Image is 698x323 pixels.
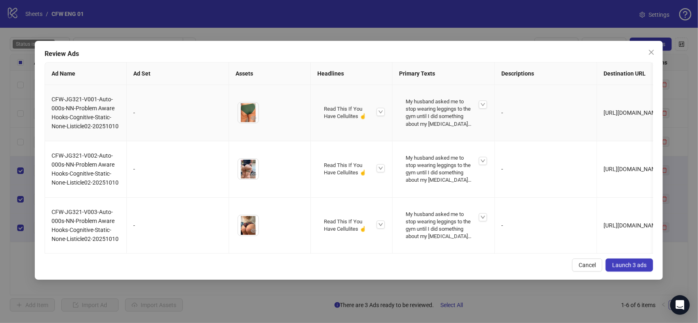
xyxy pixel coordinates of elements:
[52,96,119,129] span: CFW-JG321-V001-Auto-000s-NN-Problem Aware Hooks-Cognitive-Static-None-Listicle02-20251010
[501,109,503,116] span: -
[311,62,393,85] th: Headlines
[229,62,311,85] th: Assets
[251,228,256,234] span: eye
[378,109,383,114] span: down
[613,262,647,268] span: Launch 3 ads
[501,222,503,229] span: -
[249,226,258,236] button: Preview
[45,49,653,59] div: Review Ads
[321,102,382,123] div: Read This If You Have Cellulites ☝️
[606,258,653,272] button: Launch 3 ads
[393,62,495,85] th: Primary Texts
[249,113,258,123] button: Preview
[604,109,661,116] span: [URL][DOMAIN_NAME]
[402,95,485,131] div: My husband asked me to stop wearing leggings to the gym until I did something about my [MEDICAL_D...
[604,222,661,229] span: [URL][DOMAIN_NAME]
[251,115,256,121] span: eye
[645,46,658,59] button: Close
[133,108,222,117] div: -
[52,209,119,242] span: CFW-JG321-V003-Auto-000s-NN-Problem Aware Hooks-Cognitive-Static-None-Listicle02-20251010
[251,172,256,177] span: eye
[480,215,485,220] span: down
[238,159,258,179] img: Asset 1
[321,215,382,236] div: Read This If You Have Cellulites ☝️
[133,221,222,230] div: -
[670,295,690,315] div: Open Intercom Messenger
[321,158,382,180] div: Read This If You Have Cellulites ☝️
[238,215,258,236] img: Asset 1
[480,102,485,107] span: down
[238,102,258,123] img: Asset 1
[378,166,383,171] span: down
[52,152,119,186] span: CFW-JG321-V002-Auto-000s-NN-Problem Aware Hooks-Cognitive-Static-None-Listicle02-20251010
[249,169,258,179] button: Preview
[579,262,596,268] span: Cancel
[572,258,603,272] button: Cancel
[480,158,485,163] span: down
[649,49,655,56] span: close
[402,151,485,187] div: My husband asked me to stop wearing leggings to the gym until I did something about my [MEDICAL_D...
[378,222,383,227] span: down
[604,166,661,172] span: [URL][DOMAIN_NAME]
[495,62,597,85] th: Descriptions
[45,62,127,85] th: Ad Name
[127,62,229,85] th: Ad Set
[501,166,503,172] span: -
[402,207,485,244] div: My husband asked me to stop wearing leggings to the gym until I did something about my [MEDICAL_D...
[133,165,222,174] div: -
